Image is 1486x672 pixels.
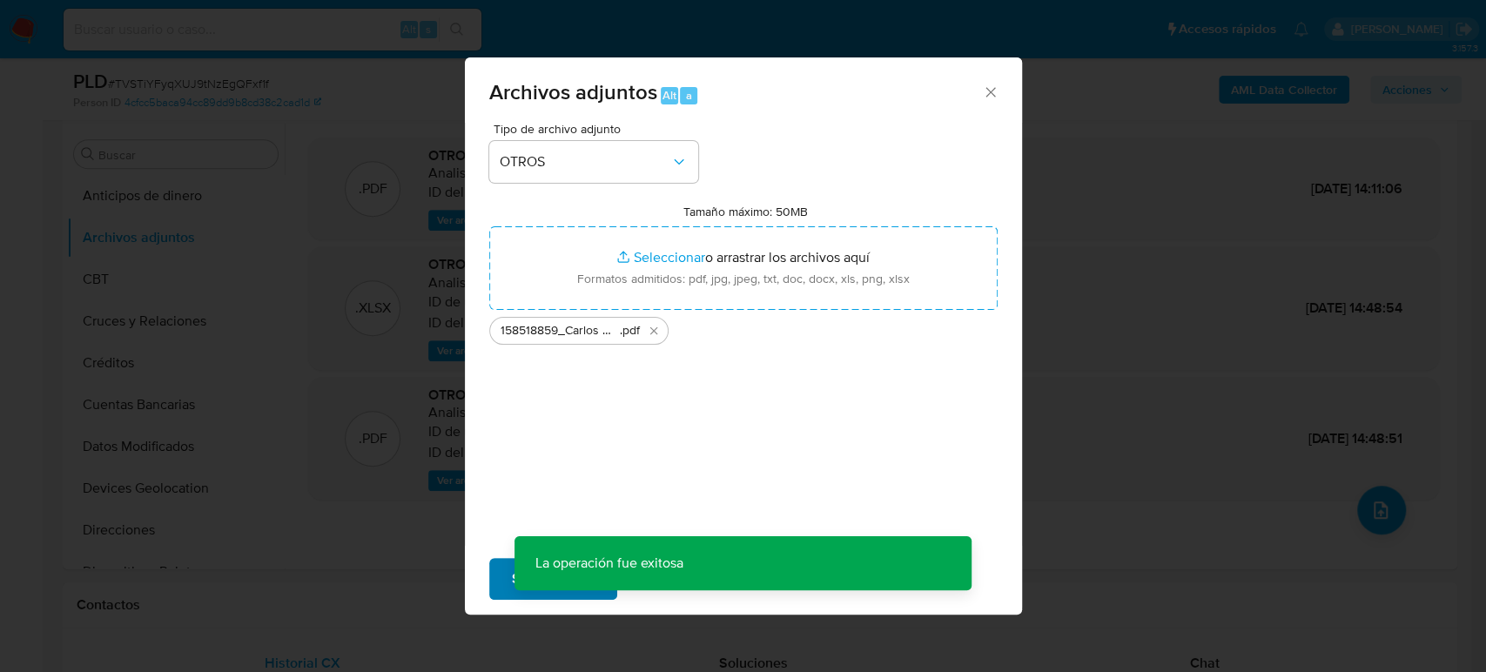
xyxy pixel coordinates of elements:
[620,322,640,339] span: .pdf
[501,322,620,339] span: 158518859_Carlos Mendoza_Agosto2025
[982,84,998,99] button: Cerrar
[514,536,704,590] p: La operación fue exitosa
[489,141,698,183] button: OTROS
[643,320,664,341] button: Eliminar 158518859_Carlos Mendoza_Agosto2025.pdf
[489,77,657,107] span: Archivos adjuntos
[500,153,670,171] span: OTROS
[512,560,595,598] span: Subir archivo
[686,87,692,104] span: a
[683,204,808,219] label: Tamaño máximo: 50MB
[647,560,703,598] span: Cancelar
[489,310,998,345] ul: Archivos seleccionados
[489,558,617,600] button: Subir archivo
[662,87,676,104] span: Alt
[494,123,703,135] span: Tipo de archivo adjunto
